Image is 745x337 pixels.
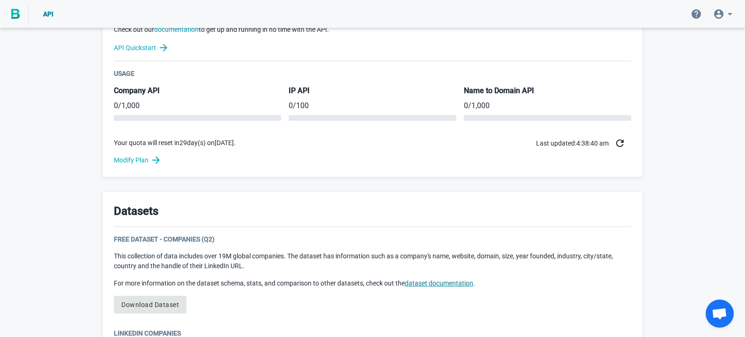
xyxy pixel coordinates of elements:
p: This collection of data includes over 19M global companies. The dataset has information such as a... [114,251,631,271]
span: 0 [114,101,118,110]
h5: IP API [289,86,456,96]
h5: Name to Domain API [464,86,631,96]
p: / 1,000 [114,100,281,111]
a: documentation [154,26,199,33]
a: Modify Plan [114,154,631,166]
span: API [43,10,53,18]
span: 0 [464,101,468,110]
p: For more information on the dataset schema, stats, and comparison to other datasets, check out the . [114,278,631,288]
div: Last updated: 4:38:40 am [536,132,631,154]
p: Check out our to get up and running in no time with the API. [114,25,631,35]
span: 0 [289,101,293,110]
p: / 1,000 [464,100,631,111]
h3: Datasets [114,203,158,219]
p: / 100 [289,100,456,111]
img: BigPicture.io [11,9,20,19]
a: Download Dataset [114,296,186,314]
h5: Company API [114,86,281,96]
div: Open chat [706,300,734,328]
div: Usage [114,69,631,78]
div: Free Dataset - Companies (Q2) [114,234,631,244]
a: dataset documentation [405,279,473,287]
a: API Quickstart [114,42,631,53]
p: Your quota will reset in 29 day(s) on [DATE] . [114,138,236,148]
